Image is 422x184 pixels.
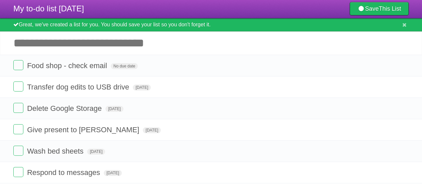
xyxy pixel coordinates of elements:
span: Transfer dog edits to USB drive [27,83,131,91]
label: Done [13,124,23,134]
label: Done [13,60,23,70]
span: [DATE] [87,149,105,155]
label: Done [13,103,23,113]
span: Respond to messages [27,168,102,177]
span: [DATE] [104,170,122,176]
span: Wash bed sheets [27,147,85,155]
span: Delete Google Storage [27,104,103,113]
span: [DATE] [133,84,151,90]
label: Done [13,146,23,156]
span: [DATE] [105,106,123,112]
span: [DATE] [143,127,161,133]
span: Food shop - check email [27,61,109,70]
span: My to-do list [DATE] [13,4,84,13]
a: SaveThis List [350,2,409,15]
span: Give present to [PERSON_NAME] [27,126,141,134]
span: No due date [111,63,138,69]
label: Done [13,167,23,177]
label: Done [13,81,23,91]
b: This List [379,5,401,12]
